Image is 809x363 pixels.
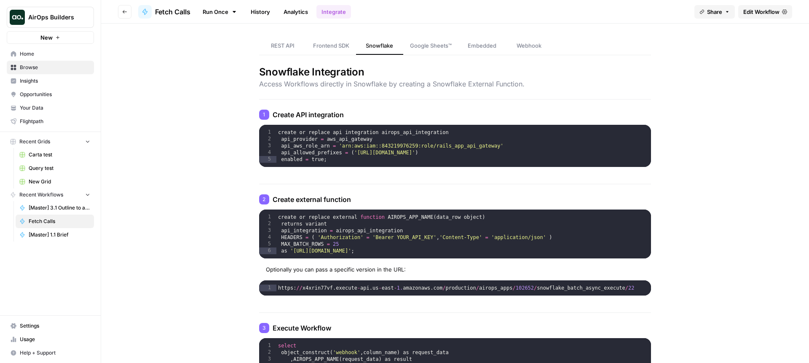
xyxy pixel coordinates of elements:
a: Carta test [16,148,94,161]
a: Usage [7,333,94,346]
div: 1 [259,129,276,136]
p: Optionally you can pass a specific version in the URL: [266,265,645,274]
span: Flightpath [20,118,90,125]
button: Help + Support [7,346,94,360]
a: [Master] 1.1 Brief [16,228,94,242]
a: Embedded [458,37,506,55]
div: 3 [259,323,269,333]
h4: Execute Workflow [259,323,651,333]
span: Browse [20,64,90,71]
div: 5 [259,241,276,247]
a: Run Once [197,5,242,19]
a: Browse [7,61,94,74]
a: History [246,5,275,19]
span: Settings [20,322,90,330]
a: [Master] 3.1 Outline to article [16,201,94,215]
button: Recent Workflows [7,188,94,201]
a: Query test [16,161,94,175]
h4: Create API integration [259,110,651,120]
a: Fetch Calls [16,215,94,228]
span: Google Sheets™ [410,41,452,50]
a: Analytics [279,5,313,19]
a: Fetch Calls [138,5,190,19]
div: 2 [259,194,269,204]
div: 1 [259,214,276,220]
span: New [40,33,53,42]
button: Workspace: AirOps Builders [7,7,94,28]
span: Home [20,50,90,58]
a: Settings [7,319,94,333]
div: 3 [259,143,276,149]
a: Webhook [506,37,553,55]
span: [Master] 1.1 Brief [29,231,90,239]
button: Share [694,5,735,19]
div: 2 [259,136,276,143]
span: Recent Workflows [19,191,63,199]
span: Usage [20,336,90,343]
div: 3 [259,356,276,363]
div: 5 [259,156,276,163]
span: Insights [20,77,90,85]
div: 4 [259,234,276,241]
span: Share [707,8,722,16]
a: Edit Workflow [738,5,792,19]
a: Snowflake [356,37,403,55]
div: 3 [259,227,276,234]
div: 2 [259,349,276,356]
button: New [7,31,94,44]
button: Recent Grids [7,135,94,148]
a: Opportunities [7,88,94,101]
span: Query test [29,164,90,172]
div: 4 [259,149,276,156]
a: Frontend SDK [306,37,356,55]
span: Help + Support [20,349,90,357]
div: 6 [259,247,276,254]
a: Home [7,47,94,61]
span: Carta test [29,151,90,159]
a: Flightpath [7,115,94,128]
span: Recent Grids [19,138,50,145]
a: Integrate [316,5,351,19]
span: REST API [271,41,295,50]
span: Webhook [517,41,541,50]
span: Fetch Calls [29,218,90,225]
span: New Grid [29,178,90,186]
span: Snowflake [366,41,393,50]
a: REST API [259,37,306,55]
h3: Access Workflows directly in Snowflake by creating a Snowflake External Function. [259,79,651,89]
a: New Grid [16,175,94,188]
div: 1 [259,342,276,349]
a: Insights [7,74,94,88]
span: Fetch Calls [155,7,190,17]
h4: Create external function [259,194,651,204]
span: Edit Workflow [743,8,780,16]
span: Opportunities [20,91,90,98]
div: 1 [259,110,269,120]
span: Embedded [468,41,496,50]
h2: Snowflake Integration [259,65,651,79]
div: 1 [259,285,276,291]
span: Your Data [20,104,90,112]
span: Frontend SDK [313,41,349,50]
span: AirOps Builders [28,13,79,22]
a: Google Sheets™ [403,37,458,55]
div: 2 [259,220,276,227]
span: [Master] 3.1 Outline to article [29,204,90,212]
a: Your Data [7,101,94,115]
img: AirOps Builders Logo [10,10,25,25]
